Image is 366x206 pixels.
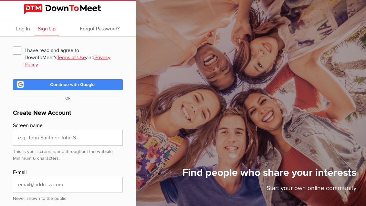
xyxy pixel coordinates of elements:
[182,166,356,184] h1: Find people who share your interests
[13,79,123,90] a: Continue with Google
[57,54,86,61] a: Terms of Use
[35,20,59,36] a: Sign Up
[59,96,77,101] span: OR
[38,26,56,32] span: Sign Up
[13,122,123,130] div: Screen name
[80,26,120,32] span: Forgot Password?
[16,26,30,32] span: Log In
[13,146,123,162] div: This is your screen name throughout the website. Minimum 6 characters.
[182,184,356,196] p: Start your own online community
[13,177,123,192] input: email@address.com
[13,44,123,56] span: I have read and agree to DownToMeet's and
[13,108,123,122] h1: Create New Account
[50,82,95,87] span: Continue with Google
[13,168,123,177] div: E-mail
[24,4,112,14] img: DownToMeet
[13,192,123,202] div: Never shown to the public
[13,130,123,146] input: e.g. John Smith or John S.
[77,20,123,36] a: Forgot Password?
[13,20,33,36] a: Log In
